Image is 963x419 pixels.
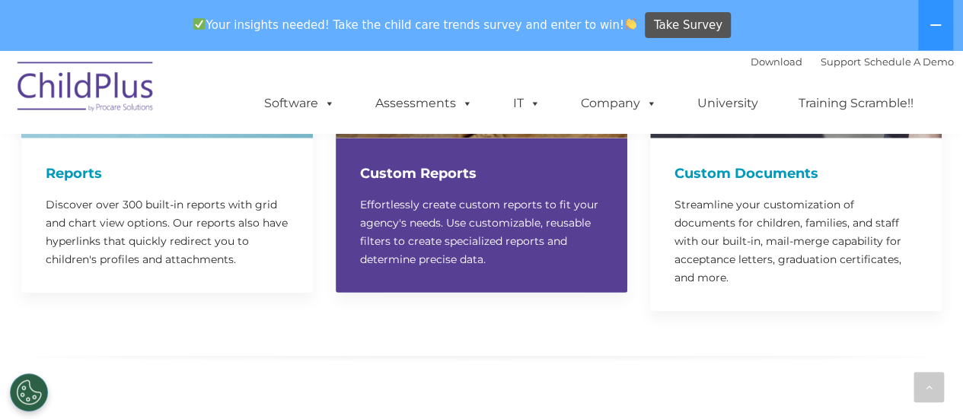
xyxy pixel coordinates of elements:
[10,373,48,411] button: Cookies Settings
[249,88,350,119] a: Software
[682,88,773,119] a: University
[625,18,636,30] img: 👏
[783,88,929,119] a: Training Scramble!!
[360,195,603,268] p: Effortlessly create custom reports to fit your agency's needs. Use customizable, reusable filters...
[46,163,289,184] h4: Reports
[193,18,205,30] img: ✅
[360,163,603,184] h4: Custom Reports
[360,88,488,119] a: Assessments
[654,12,722,39] span: Take Survey
[10,51,162,127] img: ChildPlus by Procare Solutions
[498,88,556,119] a: IT
[751,56,954,68] font: |
[864,56,954,68] a: Schedule A Demo
[751,56,802,68] a: Download
[674,195,917,287] p: Streamline your customization of documents for children, families, and staff with our built-in, m...
[821,56,861,68] a: Support
[674,163,917,184] h4: Custom Documents
[46,195,289,268] p: Discover over 300 built-in reports with grid and chart view options. Our reports also have hyperl...
[566,88,672,119] a: Company
[645,12,731,39] a: Take Survey
[187,10,643,40] span: Your insights needed! Take the child care trends survey and enter to win!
